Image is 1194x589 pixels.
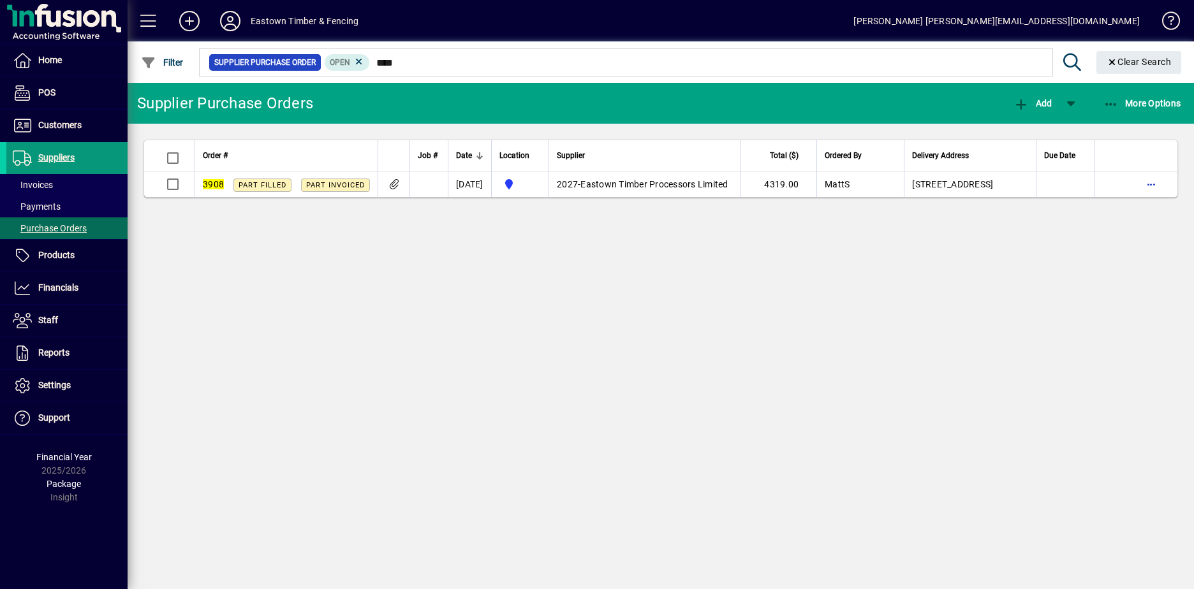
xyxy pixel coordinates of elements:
td: 4319.00 [740,171,816,197]
div: [PERSON_NAME] [PERSON_NAME][EMAIL_ADDRESS][DOMAIN_NAME] [853,11,1140,31]
a: Payments [6,196,128,217]
span: Products [38,250,75,260]
td: [STREET_ADDRESS] [904,171,1036,197]
span: Order # [203,149,228,163]
button: Filter [138,51,187,74]
a: Settings [6,370,128,402]
button: More Options [1100,92,1184,115]
a: Staff [6,305,128,337]
span: Staff [38,315,58,325]
span: Eastown Timber Processors Limited [580,179,728,189]
span: Delivery Address [912,149,969,163]
span: Suppliers [38,152,75,163]
span: Holyoake St [499,177,541,192]
span: Package [47,479,81,489]
button: More options [1141,174,1161,194]
a: Home [6,45,128,76]
mat-chip: Completion Status: Open [325,54,370,71]
button: Add [169,10,210,33]
span: Part Invoiced [306,181,365,189]
a: POS [6,77,128,109]
span: Financials [38,282,78,293]
span: Purchase Orders [13,223,87,233]
a: Financials [6,272,128,304]
div: Due Date [1044,149,1087,163]
span: Open [330,58,350,67]
span: Date [456,149,472,163]
span: Supplier [557,149,585,163]
span: Location [499,149,529,163]
span: Settings [38,380,71,390]
span: Job # [418,149,438,163]
span: POS [38,87,55,98]
em: 3908 [203,179,224,189]
span: Reports [38,347,70,358]
span: Total ($) [770,149,799,163]
a: Support [6,402,128,434]
td: - [549,171,740,197]
span: More Options [1103,98,1181,108]
a: Products [6,240,128,272]
div: Order # [203,149,370,163]
button: Clear [1096,51,1182,74]
span: Due Date [1044,149,1075,163]
span: Home [38,55,62,65]
button: Profile [210,10,251,33]
span: Add [1013,98,1052,108]
div: Eastown Timber & Fencing [251,11,358,31]
div: Supplier [557,149,732,163]
span: Invoices [13,180,53,190]
a: Purchase Orders [6,217,128,239]
div: Ordered By [825,149,896,163]
span: Support [38,412,70,423]
span: Ordered By [825,149,862,163]
div: Date [456,149,483,163]
a: Customers [6,110,128,142]
span: Filter [141,57,184,68]
span: Payments [13,201,61,212]
span: MattS [825,179,850,189]
td: [DATE] [448,171,491,197]
div: Supplier Purchase Orders [137,93,313,113]
span: 2027 [557,179,578,189]
a: Invoices [6,174,128,196]
span: Supplier Purchase Order [214,56,316,69]
span: Clear Search [1107,57,1172,67]
span: Customers [38,120,82,130]
div: Total ($) [748,149,810,163]
a: Knowledge Base [1153,3,1178,44]
span: Part Filled [239,181,286,189]
span: Financial Year [36,452,92,462]
a: Reports [6,337,128,369]
div: Location [499,149,541,163]
button: Add [1010,92,1055,115]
